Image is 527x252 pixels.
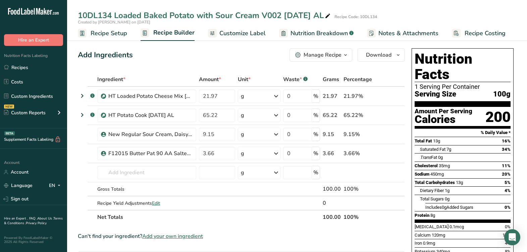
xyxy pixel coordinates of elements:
span: 11% [502,163,511,168]
div: 0 [323,199,341,207]
span: 13g [433,138,440,143]
span: Protein [415,213,429,218]
div: g [241,111,244,119]
span: Total Fat [415,138,432,143]
span: Cholesterol [415,163,438,168]
a: Recipe Setup [78,26,127,41]
span: Unit [238,75,251,83]
a: Terms & Conditions . [4,216,63,226]
div: Custom Reports [4,109,46,116]
span: 10% [503,233,511,238]
div: 65.22% [344,111,373,119]
span: 16% [502,138,511,143]
span: Edit [152,200,160,206]
span: 20% [502,172,511,177]
span: Total Carbohydrates [415,180,455,185]
th: 100% [342,210,374,224]
span: 0g [438,155,443,160]
span: 120mg [432,233,445,238]
a: Nutrition Breakdown [279,26,354,41]
div: 100% [344,185,373,193]
img: Sub Recipe [101,113,106,118]
div: Powered By FoodLabelMaker © 2025 All Rights Reserved [4,236,63,244]
div: 3.66 [323,149,341,157]
span: Recipe Costing [465,29,506,38]
span: Calcium [415,233,431,238]
span: Amount [199,75,221,83]
div: Open Intercom Messenger [504,229,520,245]
span: 4% [505,188,511,193]
a: Recipe Costing [452,26,506,41]
a: Language [4,180,33,191]
h1: Nutrition Facts [415,51,511,82]
span: Recipe Builder [153,28,195,37]
div: BETA [4,131,15,135]
div: 100.00 [323,185,341,193]
span: Created by [PERSON_NAME] on [DATE] [78,19,150,25]
span: Grams [323,75,339,83]
span: Nutrition Breakdown [291,29,348,38]
span: 0% [505,205,511,210]
span: Includes Added Sugars [425,205,473,210]
div: Can't find your ingredient? [78,232,405,240]
th: 100.00 [321,210,342,224]
span: Saturated Fat [420,147,445,152]
img: Sub Recipe [101,94,106,99]
div: g [241,149,244,157]
span: 0.9mg [423,241,435,246]
span: 34% [502,147,511,152]
span: 450mg [430,172,444,177]
a: Notes & Attachments [367,26,438,41]
div: New Regular Sour Cream, Daisy Brand [DATE] AL [108,130,192,138]
a: Privacy Policy [26,221,47,226]
div: 65.22 [323,111,341,119]
span: Customize Label [219,29,266,38]
span: 8g [430,213,435,218]
div: 21.97 [323,92,341,100]
span: Serving Size [415,90,456,99]
div: g [241,92,244,100]
i: Trans [420,155,431,160]
a: Recipe Builder [141,25,195,41]
span: Add your own ingredient [142,232,203,240]
span: 0.1mcg [450,224,464,229]
div: 200 [485,108,511,126]
div: Add Ingredients [78,50,133,61]
span: 0g [445,196,450,201]
span: Ingredient [97,75,125,83]
div: 21.97% [344,92,373,100]
a: FAQ . [29,216,37,221]
div: Calories [415,115,472,124]
span: Notes & Attachments [378,29,438,38]
div: g [241,130,244,138]
span: Recipe Setup [91,29,127,38]
div: F12015 Butter Pat 90 AA Salted, Grassland [DATE] NT [108,149,192,157]
span: 13g [456,180,463,185]
span: Download [366,51,391,59]
div: Gross Totals [97,186,196,193]
div: NEW [4,105,14,109]
span: 0g [442,205,446,210]
div: HT Loaded Potato Cheese Mix [DATE] AL [108,92,192,100]
div: Recipe Yield Adjustments [97,200,196,207]
span: Iron [415,241,422,246]
div: 9.15 [323,130,341,138]
div: Amount Per Serving [415,108,472,115]
th: Net Totals [96,210,321,224]
span: 5% [505,180,511,185]
a: Customize Label [208,26,266,41]
span: 100g [493,90,511,99]
span: 35mg [439,163,450,168]
span: Fat [420,155,437,160]
button: Hire an Expert [4,34,63,46]
span: Sodium [415,172,429,177]
div: 1 Serving Per Container [415,83,511,90]
button: Manage Recipe [289,48,352,62]
div: Manage Recipe [304,51,341,59]
span: [MEDICAL_DATA] [415,224,449,229]
span: Dietary Fiber [420,188,444,193]
div: 3.66% [344,149,373,157]
span: Percentage [344,75,372,83]
span: 7g [446,147,451,152]
div: Waste [283,75,308,83]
